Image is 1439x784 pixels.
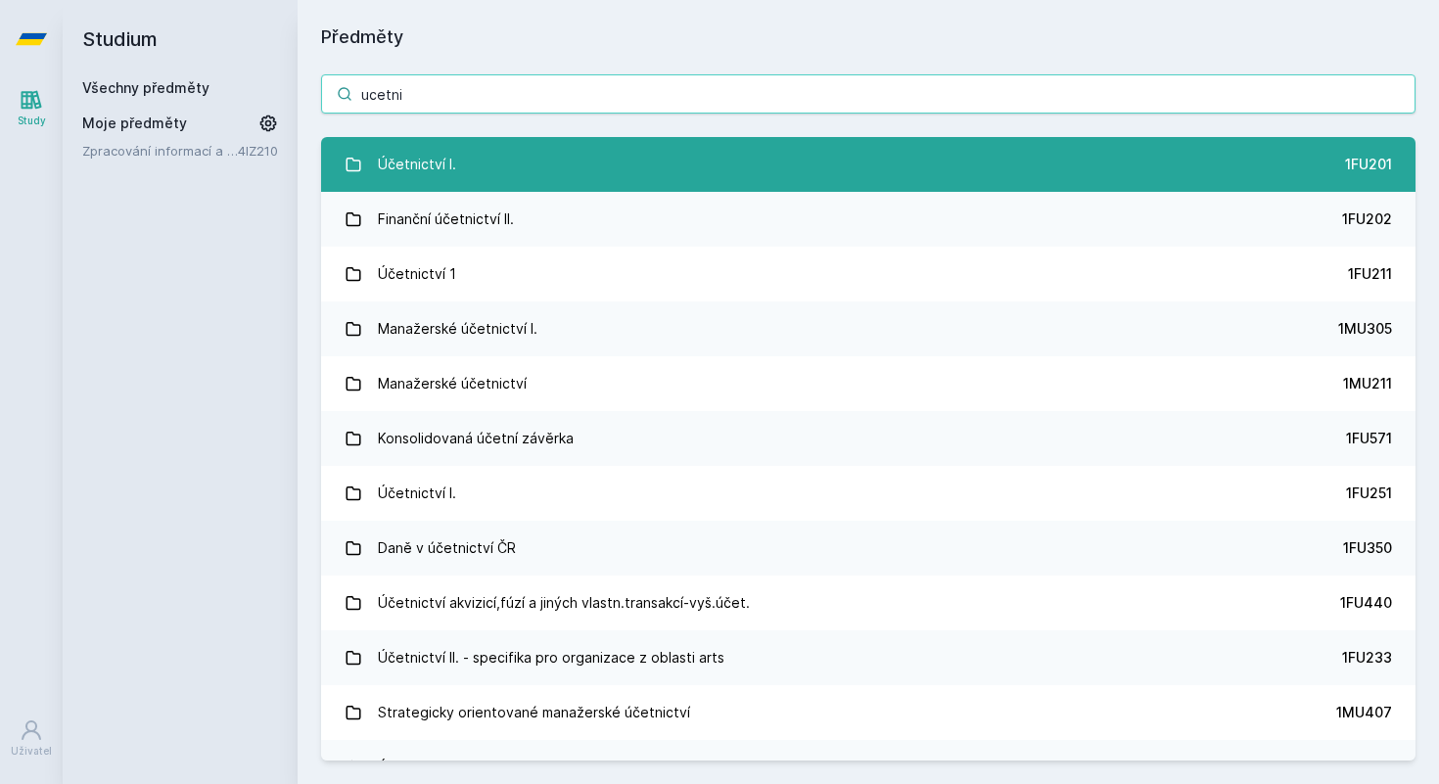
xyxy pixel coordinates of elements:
[1336,703,1392,722] div: 1MU407
[321,137,1416,192] a: Účetnictví I. 1FU201
[378,583,750,623] div: Účetnictví akvizicí,fúzí a jiných vlastn.transakcí-vyš.účet.
[321,192,1416,247] a: Finanční účetnictví II. 1FU202
[321,23,1416,51] h1: Předměty
[321,521,1416,576] a: Daně v účetnictví ČR 1FU350
[378,693,690,732] div: Strategicky orientované manažerské účetnictví
[1345,155,1392,174] div: 1FU201
[378,474,456,513] div: Účetnictví I.
[1338,319,1392,339] div: 1MU305
[321,247,1416,301] a: Účetnictví 1 1FU211
[1343,538,1392,558] div: 1FU350
[321,301,1416,356] a: Manažerské účetnictví I. 1MU305
[378,529,516,568] div: Daně v účetnictví ČR
[378,254,456,294] div: Účetnictví 1
[18,114,46,128] div: Study
[82,79,209,96] a: Všechny předměty
[82,141,238,161] a: Zpracování informací a znalostí
[11,744,52,759] div: Uživatel
[378,309,537,348] div: Manažerské účetnictví I.
[378,419,574,458] div: Konsolidovaná účetní závěrka
[82,114,187,133] span: Moje předměty
[238,143,278,159] a: 4IZ210
[321,576,1416,630] a: Účetnictví akvizicí,fúzí a jiných vlastn.transakcí-vyš.účet. 1FU440
[321,411,1416,466] a: Konsolidovaná účetní závěrka 1FU571
[1342,209,1392,229] div: 1FU202
[378,200,514,239] div: Finanční účetnictví II.
[378,638,724,677] div: Účetnictví II. - specifika pro organizace z oblasti arts
[378,145,456,184] div: Účetnictví I.
[321,466,1416,521] a: Účetnictví I. 1FU251
[1340,758,1392,777] div: 61UZD0
[321,630,1416,685] a: Účetnictví II. - specifika pro organizace z oblasti arts 1FU233
[1340,593,1392,613] div: 1FU440
[1348,264,1392,284] div: 1FU211
[4,78,59,138] a: Study
[1343,374,1392,393] div: 1MU211
[1346,484,1392,503] div: 1FU251
[1346,429,1392,448] div: 1FU571
[321,685,1416,740] a: Strategicky orientované manažerské účetnictví 1MU407
[321,74,1416,114] input: Název nebo ident předmětu…
[378,364,527,403] div: Manažerské účetnictví
[4,709,59,768] a: Uživatel
[1342,648,1392,668] div: 1FU233
[321,356,1416,411] a: Manažerské účetnictví 1MU211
